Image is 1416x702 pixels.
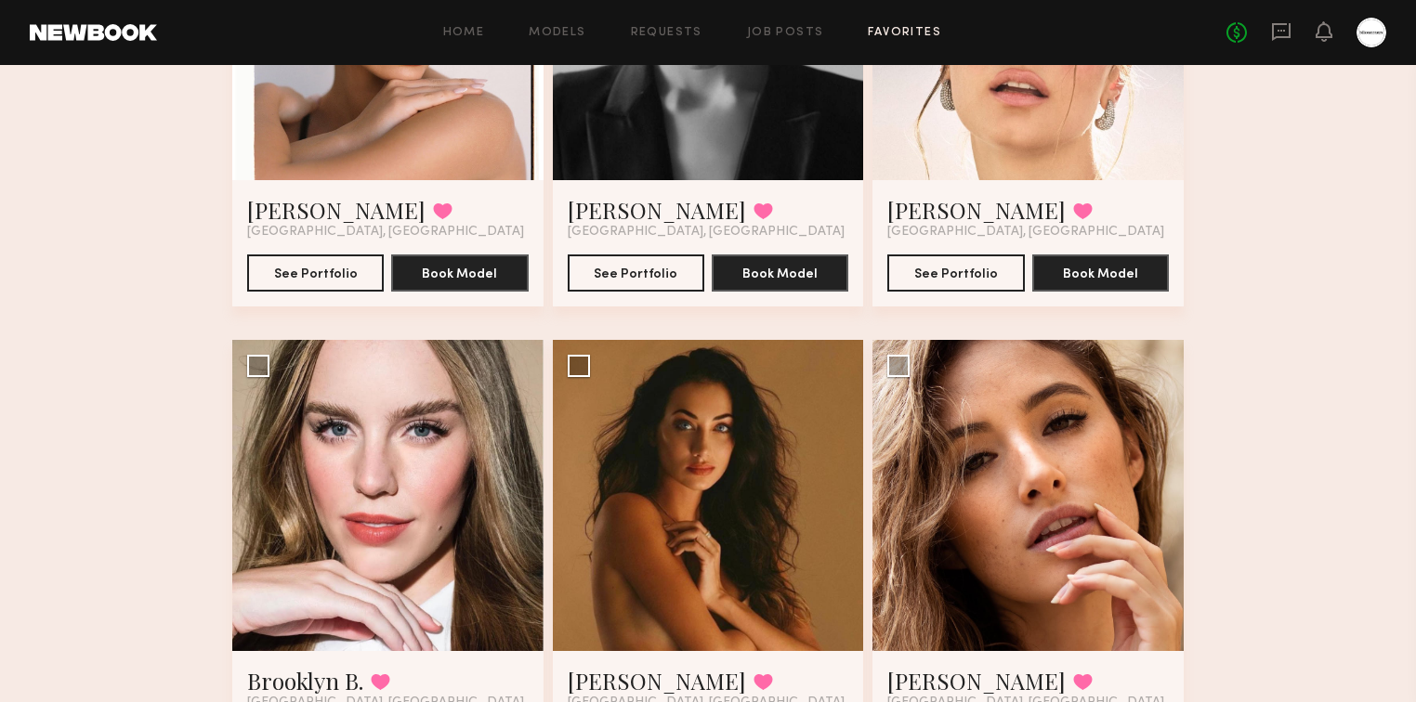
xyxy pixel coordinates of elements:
[568,225,845,240] span: [GEOGRAPHIC_DATA], [GEOGRAPHIC_DATA]
[747,27,824,39] a: Job Posts
[712,254,848,292] button: Book Model
[568,666,746,695] a: [PERSON_NAME]
[712,265,848,280] a: Book Model
[1032,265,1169,280] a: Book Model
[887,225,1164,240] span: [GEOGRAPHIC_DATA], [GEOGRAPHIC_DATA]
[1032,254,1169,292] button: Book Model
[631,27,702,39] a: Requests
[568,254,704,292] button: See Portfolio
[868,27,941,39] a: Favorites
[443,27,485,39] a: Home
[247,225,524,240] span: [GEOGRAPHIC_DATA], [GEOGRAPHIC_DATA]
[247,666,363,695] a: Brooklyn B.
[887,666,1066,695] a: [PERSON_NAME]
[391,265,528,280] a: Book Model
[247,254,384,292] button: See Portfolio
[568,195,746,225] a: [PERSON_NAME]
[247,195,426,225] a: [PERSON_NAME]
[529,27,585,39] a: Models
[887,195,1066,225] a: [PERSON_NAME]
[887,254,1024,292] button: See Portfolio
[391,254,528,292] button: Book Model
